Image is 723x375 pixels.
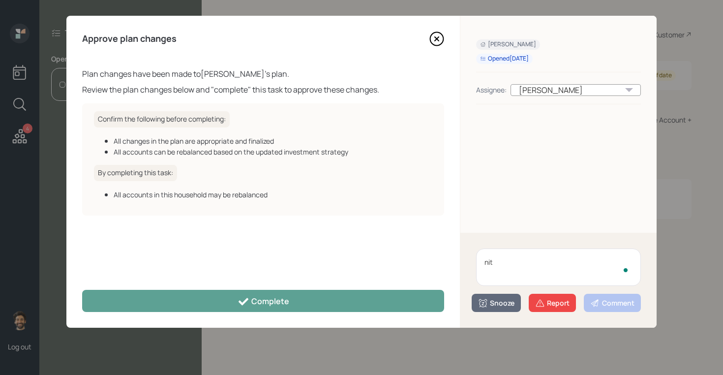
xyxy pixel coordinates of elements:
button: Snooze [472,294,521,312]
div: Comment [590,298,634,308]
button: Comment [584,294,641,312]
div: Report [535,298,570,308]
h6: Confirm the following before completing: [94,111,230,127]
textarea: To enrich screen reader interactions, please activate Accessibility in Grammarly extension settings [476,249,641,286]
h4: Approve plan changes [82,33,177,44]
div: Complete [238,296,289,308]
div: [PERSON_NAME] [480,40,536,49]
div: Plan changes have been made to [PERSON_NAME] 's plan. [82,68,444,80]
div: Review the plan changes below and "complete" this task to approve these changes. [82,84,444,95]
div: All changes in the plan are appropriate and finalized [114,136,432,146]
div: Opened [DATE] [480,55,529,63]
div: [PERSON_NAME] [511,84,641,96]
div: Snooze [478,298,514,308]
div: All accounts can be rebalanced based on the updated investment strategy [114,147,432,157]
button: Complete [82,290,444,312]
div: All accounts in this household may be rebalanced [114,189,432,200]
h6: By completing this task: [94,165,177,181]
div: Assignee: [476,85,507,95]
button: Report [529,294,576,312]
